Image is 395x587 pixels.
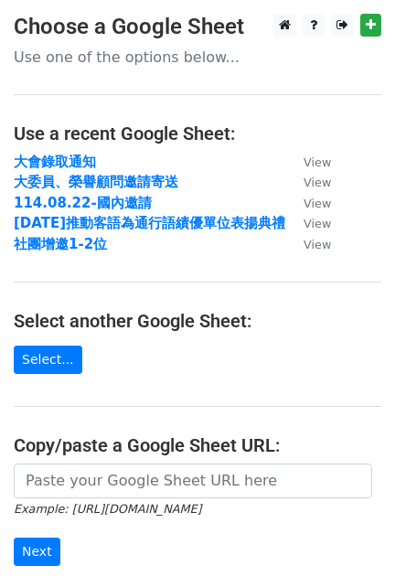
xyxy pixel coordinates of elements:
input: Next [14,538,60,566]
small: View [304,197,331,210]
small: Example: [URL][DOMAIN_NAME] [14,502,201,516]
a: 大會錄取通知 [14,154,96,170]
h4: Copy/paste a Google Sheet URL: [14,434,381,456]
a: 大委員、榮譽顧問邀請寄送 [14,174,178,190]
small: View [304,238,331,251]
small: View [304,155,331,169]
input: Paste your Google Sheet URL here [14,464,372,498]
a: Select... [14,346,82,374]
a: View [285,215,331,231]
a: View [285,236,331,252]
h4: Use a recent Google Sheet: [14,123,381,144]
a: 社團增邀1-2位 [14,236,107,252]
small: View [304,217,331,230]
h4: Select another Google Sheet: [14,310,381,332]
a: 114.08.22-國內邀請 [14,195,152,211]
a: View [285,154,331,170]
a: View [285,174,331,190]
p: Use one of the options below... [14,48,381,67]
h3: Choose a Google Sheet [14,14,381,40]
a: [DATE]推動客語為通行語績優單位表揚典禮 [14,215,285,231]
small: View [304,176,331,189]
a: View [285,195,331,211]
